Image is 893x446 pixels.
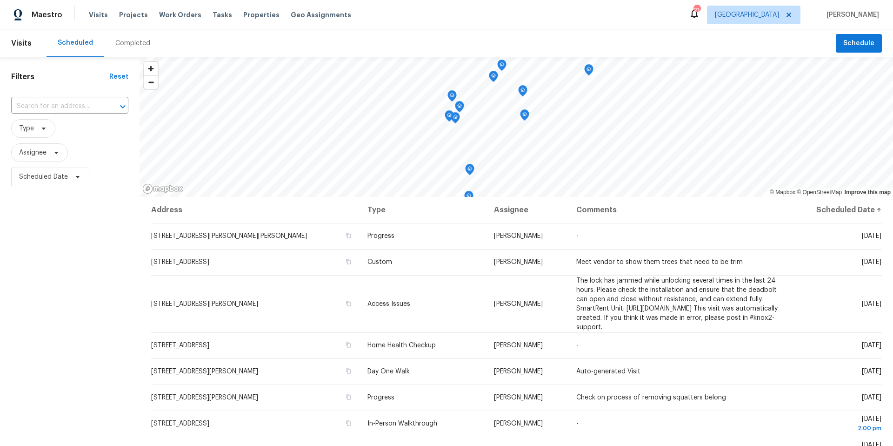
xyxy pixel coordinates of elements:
[367,233,394,239] span: Progress
[144,76,158,89] span: Zoom out
[486,197,568,223] th: Assignee
[151,301,258,307] span: [STREET_ADDRESS][PERSON_NAME]
[344,231,353,240] button: Copy Address
[584,64,593,79] div: Map marker
[367,420,437,427] span: In-Person Walkthrough
[455,101,464,115] div: Map marker
[494,420,543,427] span: [PERSON_NAME]
[520,109,529,124] div: Map marker
[862,368,881,375] span: [DATE]
[119,10,148,20] span: Projects
[715,10,779,20] span: [GEOGRAPHIC_DATA]
[151,233,307,239] span: [STREET_ADDRESS][PERSON_NAME][PERSON_NAME]
[489,71,498,85] div: Map marker
[19,172,68,182] span: Scheduled Date
[795,424,881,433] div: 2:00 pm
[445,110,454,125] div: Map marker
[823,10,879,20] span: [PERSON_NAME]
[151,342,209,349] span: [STREET_ADDRESS]
[843,38,874,49] span: Schedule
[11,72,109,81] h1: Filters
[494,259,543,265] span: [PERSON_NAME]
[151,368,258,375] span: [STREET_ADDRESS][PERSON_NAME]
[576,277,778,331] span: The lock has jammed while unlocking several times in the last 24 hours. Please check the installa...
[770,189,795,196] a: Mapbox
[144,75,158,89] button: Zoom out
[862,394,881,401] span: [DATE]
[344,257,353,266] button: Copy Address
[576,394,726,401] span: Check on process of removing squatters belong
[576,368,640,375] span: Auto-generated Visit
[465,164,474,178] div: Map marker
[19,148,47,157] span: Assignee
[494,233,543,239] span: [PERSON_NAME]
[115,39,150,48] div: Completed
[367,342,436,349] span: Home Health Checkup
[142,183,183,194] a: Mapbox homepage
[344,367,353,375] button: Copy Address
[795,416,881,433] span: [DATE]
[344,299,353,308] button: Copy Address
[116,100,129,113] button: Open
[213,12,232,18] span: Tasks
[845,189,891,196] a: Improve this map
[447,90,457,105] div: Map marker
[693,6,700,15] div: 21
[494,368,543,375] span: [PERSON_NAME]
[151,259,209,265] span: [STREET_ADDRESS]
[788,197,882,223] th: Scheduled Date ↑
[151,420,209,427] span: [STREET_ADDRESS]
[58,38,93,47] div: Scheduled
[11,99,102,114] input: Search for an address...
[569,197,788,223] th: Comments
[497,60,506,74] div: Map marker
[451,112,460,127] div: Map marker
[862,259,881,265] span: [DATE]
[89,10,108,20] span: Visits
[344,419,353,427] button: Copy Address
[518,85,527,100] div: Map marker
[11,33,32,54] span: Visits
[576,420,579,427] span: -
[344,341,353,349] button: Copy Address
[862,342,881,349] span: [DATE]
[140,57,893,197] canvas: Map
[151,197,360,223] th: Address
[367,301,410,307] span: Access Issues
[576,342,579,349] span: -
[360,197,487,223] th: Type
[494,301,543,307] span: [PERSON_NAME]
[797,189,842,196] a: OpenStreetMap
[151,394,258,401] span: [STREET_ADDRESS][PERSON_NAME]
[243,10,280,20] span: Properties
[367,394,394,401] span: Progress
[862,233,881,239] span: [DATE]
[494,342,543,349] span: [PERSON_NAME]
[291,10,351,20] span: Geo Assignments
[159,10,201,20] span: Work Orders
[494,394,543,401] span: [PERSON_NAME]
[19,124,34,133] span: Type
[836,34,882,53] button: Schedule
[32,10,62,20] span: Maestro
[367,259,392,265] span: Custom
[576,259,743,265] span: Meet vendor to show them trees that need to be trim
[367,368,410,375] span: Day One Walk
[862,301,881,307] span: [DATE]
[464,191,473,205] div: Map marker
[576,233,579,239] span: -
[109,72,128,81] div: Reset
[344,393,353,401] button: Copy Address
[144,62,158,75] button: Zoom in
